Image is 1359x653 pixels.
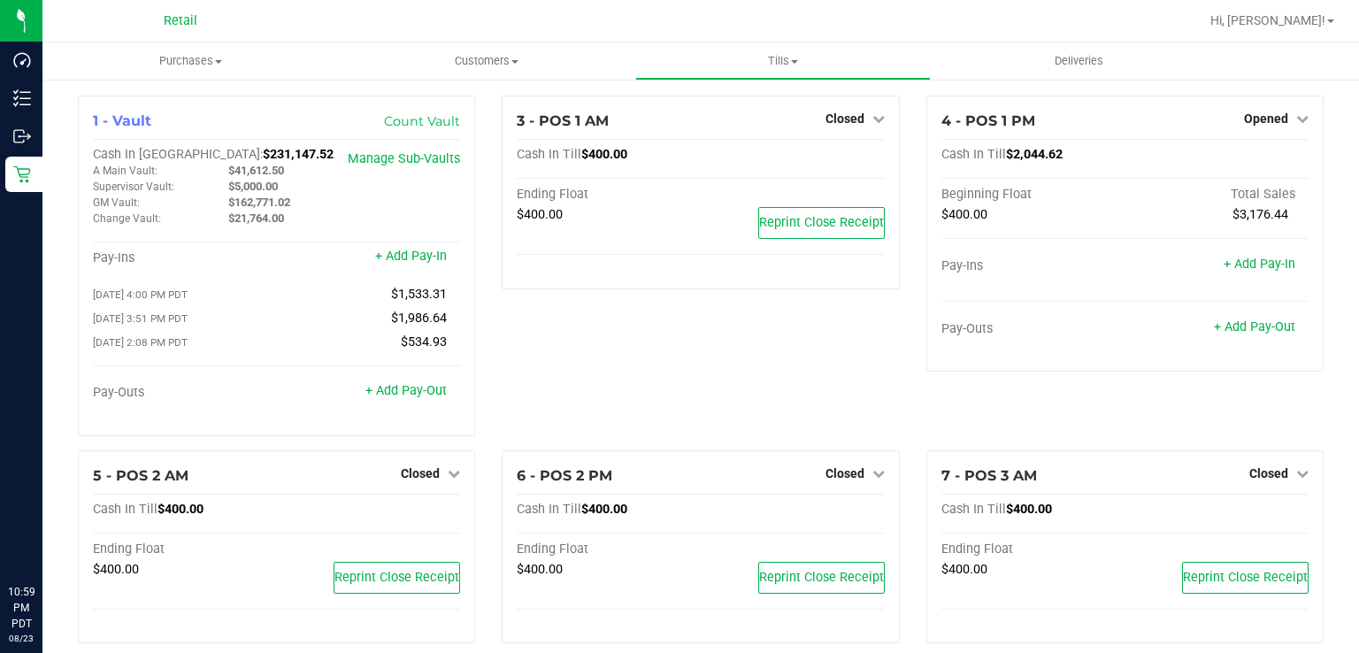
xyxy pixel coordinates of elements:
span: Reprint Close Receipt [759,215,884,230]
button: Reprint Close Receipt [758,562,885,594]
a: Customers [339,42,635,80]
button: Reprint Close Receipt [1182,562,1309,594]
div: Ending Float [517,187,701,203]
span: $400.00 [157,502,203,517]
span: Tills [636,53,931,69]
span: $400.00 [517,562,563,577]
a: + Add Pay-In [375,249,447,264]
inline-svg: Inventory [13,89,31,107]
span: $400.00 [93,562,139,577]
span: $400.00 [941,207,987,222]
p: 08/23 [8,632,35,645]
span: $534.93 [401,334,447,350]
span: $400.00 [581,502,627,517]
span: $1,986.64 [391,311,447,326]
span: A Main Vault: [93,165,157,177]
inline-svg: Outbound [13,127,31,145]
div: Beginning Float [941,187,1125,203]
a: + Add Pay-Out [365,383,447,398]
span: Cash In Till [517,502,581,517]
span: [DATE] 2:08 PM PDT [93,336,188,349]
p: 10:59 PM PDT [8,584,35,632]
button: Reprint Close Receipt [334,562,460,594]
span: 5 - POS 2 AM [93,467,188,484]
span: 3 - POS 1 AM [517,112,609,129]
span: $400.00 [517,207,563,222]
a: + Add Pay-In [1224,257,1295,272]
a: Manage Sub-Vaults [348,151,460,166]
span: Retail [164,13,197,28]
span: Reprint Close Receipt [759,570,884,585]
a: Deliveries [931,42,1227,80]
div: Pay-Outs [93,385,277,401]
span: $21,764.00 [228,211,284,225]
span: $400.00 [1006,502,1052,517]
a: Tills [635,42,932,80]
span: 1 - Vault [93,112,151,129]
span: Change Vault: [93,212,161,225]
span: Closed [825,466,864,480]
span: Customers [340,53,634,69]
span: Hi, [PERSON_NAME]! [1210,13,1325,27]
a: + Add Pay-Out [1214,319,1295,334]
span: Cash In Till [941,147,1006,162]
inline-svg: Dashboard [13,51,31,69]
span: [DATE] 4:00 PM PDT [93,288,188,301]
a: Purchases [42,42,339,80]
a: Count Vault [384,113,460,129]
span: $41,612.50 [228,164,284,177]
span: 4 - POS 1 PM [941,112,1035,129]
span: Supervisor Vault: [93,181,174,193]
span: 6 - POS 2 PM [517,467,612,484]
span: GM Vault: [93,196,140,209]
span: Cash In Till [941,502,1006,517]
div: Pay-Ins [93,250,277,266]
div: Ending Float [517,542,701,557]
div: Ending Float [93,542,277,557]
span: $162,771.02 [228,196,290,209]
span: $400.00 [941,562,987,577]
span: Cash In Till [517,147,581,162]
span: [DATE] 3:51 PM PDT [93,312,188,325]
span: $231,147.52 [263,147,334,162]
span: Closed [1249,466,1288,480]
inline-svg: Retail [13,165,31,183]
span: Opened [1244,111,1288,126]
span: Deliveries [1031,53,1127,69]
span: 7 - POS 3 AM [941,467,1037,484]
div: Pay-Ins [941,258,1125,274]
span: Reprint Close Receipt [1183,570,1308,585]
span: $2,044.62 [1006,147,1063,162]
span: Reprint Close Receipt [334,570,459,585]
span: Closed [401,466,440,480]
div: Total Sales [1125,187,1309,203]
span: $5,000.00 [228,180,278,193]
span: $400.00 [581,147,627,162]
span: $3,176.44 [1232,207,1288,222]
span: Purchases [42,53,339,69]
span: $1,533.31 [391,287,447,302]
span: Closed [825,111,864,126]
iframe: Resource center [18,511,71,565]
div: Pay-Outs [941,321,1125,337]
span: Cash In [GEOGRAPHIC_DATA]: [93,147,263,162]
button: Reprint Close Receipt [758,207,885,239]
span: Cash In Till [93,502,157,517]
div: Ending Float [941,542,1125,557]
